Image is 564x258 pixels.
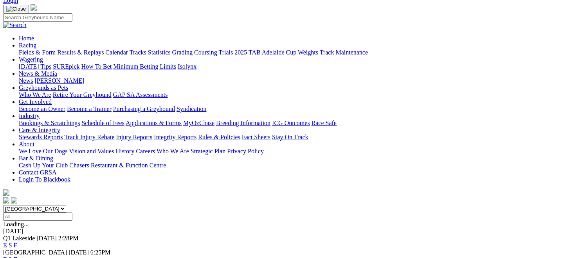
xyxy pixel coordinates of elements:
[19,134,561,141] div: Care & Integrity
[19,155,53,162] a: Bar & Dining
[64,134,114,140] a: Track Injury Rebate
[198,134,240,140] a: Rules & Policies
[172,49,193,56] a: Grading
[227,148,264,154] a: Privacy Policy
[178,63,196,70] a: Isolynx
[116,134,152,140] a: Injury Reports
[19,148,67,154] a: We Love Our Dogs
[242,134,270,140] a: Fact Sheets
[3,13,72,22] input: Search
[19,77,561,84] div: News & Media
[320,49,368,56] a: Track Maintenance
[216,120,270,126] a: Breeding Information
[218,49,233,56] a: Trials
[31,4,37,11] img: logo-grsa-white.png
[19,49,561,56] div: Racing
[19,42,36,49] a: Racing
[126,120,182,126] a: Applications & Forms
[19,127,60,133] a: Care & Integrity
[14,242,17,249] a: F
[19,91,561,98] div: Greyhounds as Pets
[148,49,171,56] a: Statistics
[19,63,561,70] div: Wagering
[113,91,168,98] a: GAP SA Assessments
[115,148,134,154] a: History
[19,84,68,91] a: Greyhounds as Pets
[19,70,57,77] a: News & Media
[6,6,26,12] img: Close
[3,213,72,221] input: Select date
[3,5,29,13] button: Toggle navigation
[113,105,175,112] a: Purchasing a Greyhound
[157,148,189,154] a: Who We Are
[19,162,561,169] div: Bar & Dining
[113,63,176,70] a: Minimum Betting Limits
[69,148,114,154] a: Vision and Values
[19,98,52,105] a: Get Involved
[234,49,296,56] a: 2025 TAB Adelaide Cup
[81,63,112,70] a: How To Bet
[3,249,67,256] span: [GEOGRAPHIC_DATA]
[3,228,561,235] div: [DATE]
[3,22,27,29] img: Search
[19,63,51,70] a: [DATE] Tips
[19,141,34,147] a: About
[272,134,308,140] a: Stay On Track
[177,105,206,112] a: Syndication
[69,162,166,169] a: Chasers Restaurant & Function Centre
[105,49,128,56] a: Calendar
[19,105,561,113] div: Get Involved
[57,49,104,56] a: Results & Replays
[9,242,12,249] a: S
[3,235,35,242] span: Q1 Lakeside
[11,197,17,203] img: twitter.svg
[19,120,561,127] div: Industry
[19,77,33,84] a: News
[19,105,65,112] a: Become an Owner
[53,91,112,98] a: Retire Your Greyhound
[19,113,40,119] a: Industry
[194,49,217,56] a: Coursing
[19,120,80,126] a: Bookings & Scratchings
[53,63,79,70] a: SUREpick
[191,148,225,154] a: Strategic Plan
[19,176,70,183] a: Login To Blackbook
[272,120,310,126] a: ICG Outcomes
[298,49,318,56] a: Weights
[130,49,146,56] a: Tracks
[58,235,79,242] span: 2:28PM
[19,91,51,98] a: Who We Are
[19,134,63,140] a: Stewards Reports
[3,221,29,227] span: Loading...
[68,249,89,256] span: [DATE]
[19,35,34,42] a: Home
[19,56,43,63] a: Wagering
[3,189,9,196] img: logo-grsa-white.png
[3,197,9,203] img: facebook.svg
[90,249,111,256] span: 6:25PM
[81,120,124,126] a: Schedule of Fees
[36,235,57,242] span: [DATE]
[136,148,155,154] a: Careers
[67,105,112,112] a: Become a Trainer
[19,148,561,155] div: About
[19,49,56,56] a: Fields & Form
[19,162,68,169] a: Cash Up Your Club
[183,120,214,126] a: MyOzChase
[19,169,56,176] a: Contact GRSA
[3,242,7,249] a: E
[34,77,84,84] a: [PERSON_NAME]
[311,120,336,126] a: Race Safe
[154,134,196,140] a: Integrity Reports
